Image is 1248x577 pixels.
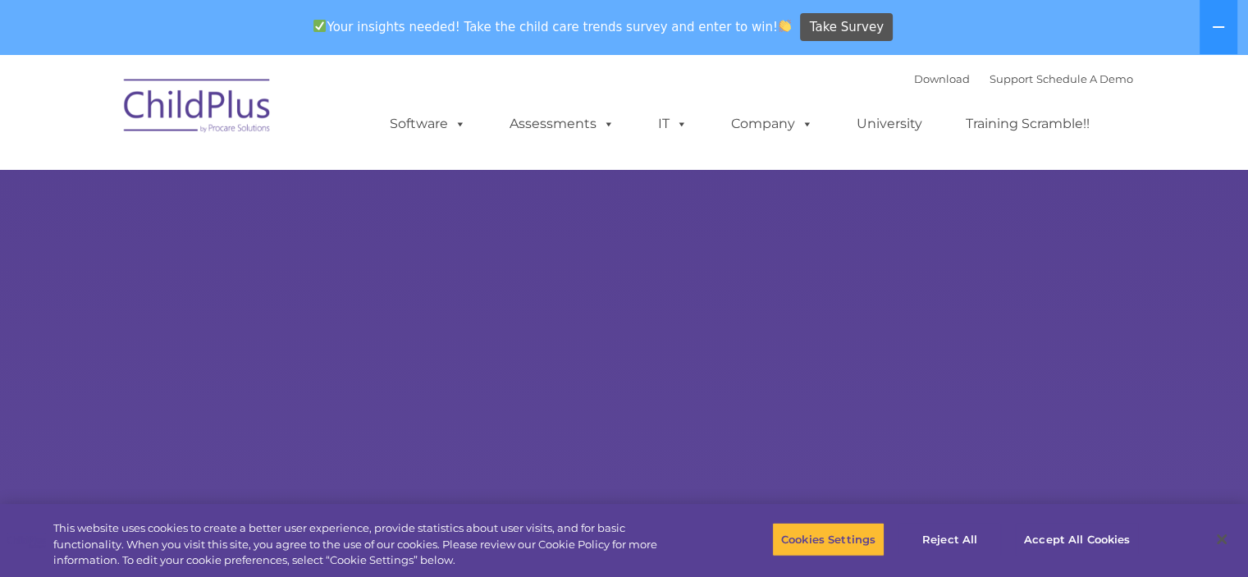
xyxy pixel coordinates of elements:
[373,108,482,140] a: Software
[990,72,1033,85] a: Support
[810,13,884,42] span: Take Survey
[772,522,885,556] button: Cookies Settings
[715,108,830,140] a: Company
[779,20,791,32] img: 👏
[949,108,1106,140] a: Training Scramble!!
[313,20,326,32] img: ✅
[898,522,1001,556] button: Reject All
[116,67,280,149] img: ChildPlus by Procare Solutions
[914,72,970,85] a: Download
[914,72,1133,85] font: |
[53,520,687,569] div: This website uses cookies to create a better user experience, provide statistics about user visit...
[1015,522,1139,556] button: Accept All Cookies
[1036,72,1133,85] a: Schedule A Demo
[307,11,798,43] span: Your insights needed! Take the child care trends survey and enter to win!
[800,13,893,42] a: Take Survey
[840,108,939,140] a: University
[642,108,704,140] a: IT
[493,108,631,140] a: Assessments
[1204,521,1240,557] button: Close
